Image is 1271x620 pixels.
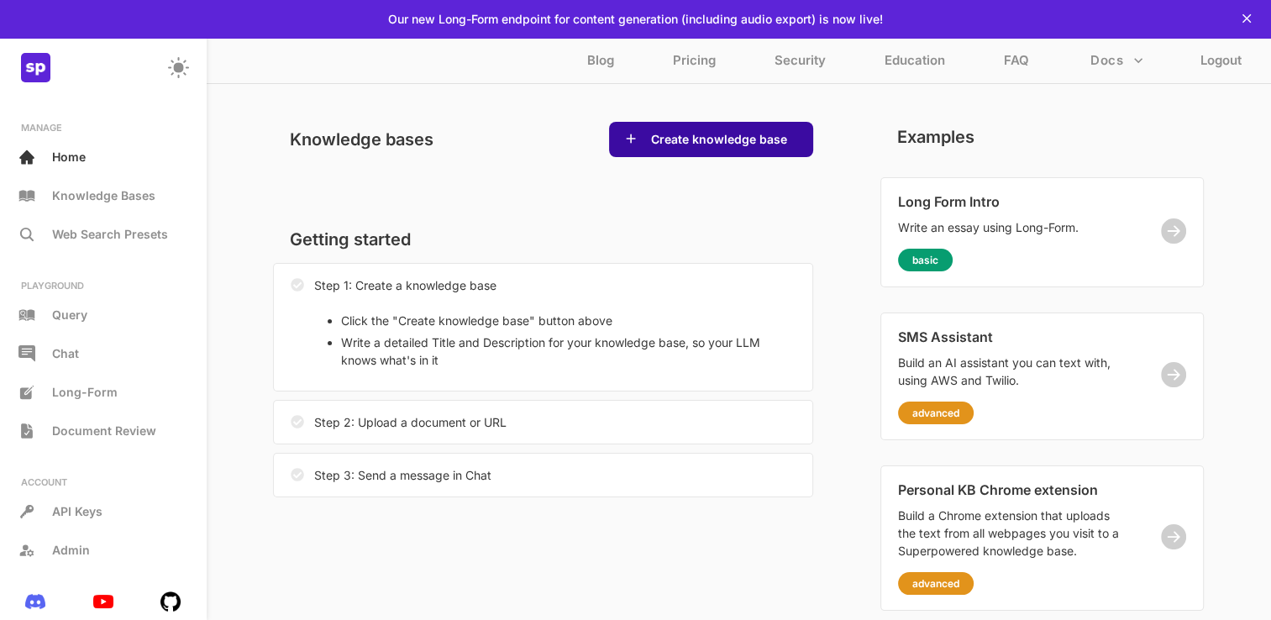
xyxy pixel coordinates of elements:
[314,466,491,484] p: Step 3: Send a message in Chat
[898,481,1122,498] p: Personal KB Chrome extension
[775,52,826,76] p: Security
[52,504,102,518] p: API Keys
[160,591,181,612] img: 6MBzwQAAAABJRU5ErkJggg==
[898,354,1122,389] p: Build an AI assistant you can text with, using AWS and Twilio.
[673,52,716,76] p: Pricing
[314,413,507,431] p: Step 2: Upload a document or URL
[388,12,883,26] p: Our new Long-Form endpoint for content generation (including audio export) is now live!
[8,476,197,488] p: ACCOUNT
[898,507,1122,560] p: Build a Chrome extension that uploads the text from all webpages you visit to a Superpowered know...
[52,543,90,557] p: Admin
[273,224,813,255] p: Getting started
[912,407,959,419] p: advanced
[314,276,496,294] p: Step 1: Create a knowledge base
[8,280,197,292] p: PLAYGROUND
[52,423,156,438] span: Document Review
[885,52,945,76] p: Education
[341,334,796,369] li: Write a detailed Title and Description for your knowledge base, so your LLM knows what's in it
[1004,52,1029,76] p: FAQ
[52,385,118,399] span: Long-Form
[1084,45,1150,76] button: more
[1200,52,1242,76] p: Logout
[93,595,113,609] img: N39bNTixw8P4fi+M93mRMZHgAAAAASUVORK5CYII=
[341,312,796,329] li: Click the "Create knowledge base" button above
[587,52,614,76] p: Blog
[898,218,1122,236] p: Write an essay using Long-Form.
[52,346,79,360] p: Chat
[52,188,155,202] p: Knowledge Bases
[912,577,959,590] p: advanced
[912,254,938,266] p: basic
[898,328,1122,345] p: SMS Assistant
[52,307,87,322] p: Query
[646,131,792,148] button: Create knowledge base
[898,193,1122,210] p: Long Form Intro
[8,122,197,134] p: MANAGE
[52,150,86,164] p: Home
[52,227,168,241] p: Web Search Presets
[25,594,45,609] img: bnu8aOQAAAABJRU5ErkJggg==
[880,122,991,152] p: Examples
[21,53,50,82] img: z8lAhOqrsAAAAASUVORK5CYII=
[273,124,450,155] p: Knowledge bases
